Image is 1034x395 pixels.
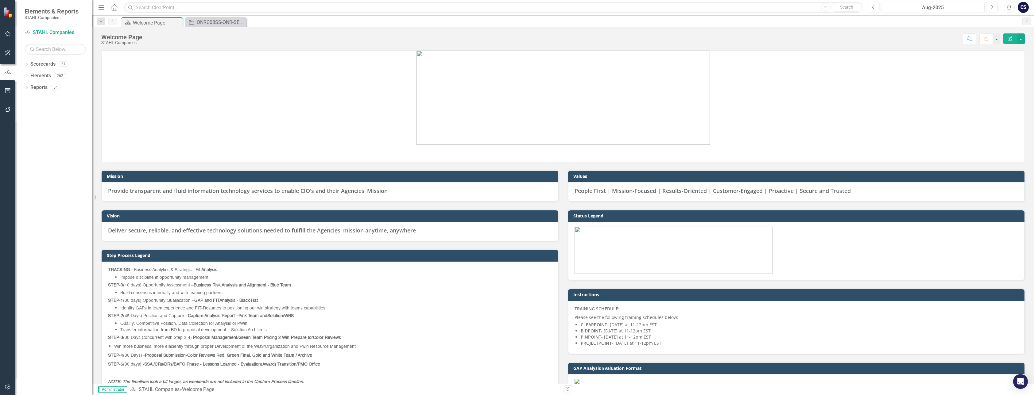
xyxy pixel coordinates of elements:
strong: SSA / [144,362,155,366]
h3: Status Legend [573,213,1022,218]
span: Deliver secure, reliable, and effective technology solutions needed to fulfill the Agencies' miss... [108,227,416,234]
strong: Color Reviews Red, Green Final, Gold and White Team / Archive [187,353,312,358]
li: - [DATE] at 11-12pm EST [581,322,1018,328]
input: Search ClearPoint... [124,2,863,13]
strong: GAP and FIT [194,298,219,303]
span: Impose discipline in opportunity management [120,275,208,280]
span: Identify GAPs in team experience and FIT-Resumes to positioning our win strategy with teams capab... [120,306,325,310]
p: Please see the following training schedules below: [575,313,1018,320]
span: People First | Mission-Focused | Results-Oriented | Customer-Engaged | Proactive | Secure and Tru... [575,187,851,194]
span: Elements & Reports [25,8,79,15]
h3: Step Process Legend [107,253,555,258]
strong: TRACKING [108,268,130,272]
strong: PROJECTPOINT [581,340,612,346]
a: ONRC03SS-ONR-SEAPORT-228457 (ONR CODE 03 SUPPORT SERVICES (SEAPORT NXG)) - January [187,18,245,26]
span: (30 days) Opportunity Qualification – [108,298,258,303]
a: Scorecards [30,61,56,68]
div: Welcome Page [101,34,142,40]
img: image%20v4.png [416,51,710,145]
strong: Solution/WBS [267,314,294,318]
span: NOTE: The timelines look a bit longer, as weekends are not included in the Capture Process timeline. [108,380,304,384]
div: » [130,386,559,393]
strong: Capture Analysis Report [188,314,235,318]
h3: Instructions [573,292,1022,297]
span: ) [190,336,192,340]
strong: Prepare for [291,336,313,340]
div: Open Intercom Messenger [1013,374,1028,389]
div: 54 [51,85,60,90]
div: 262 [54,73,66,79]
h3: Mission [107,174,555,178]
div: Welcome Page [182,386,214,392]
span: Win more business, more efficiently through proper Development of the WBS/Organization and Pwin R... [114,344,356,349]
span: Build consensus internally and with teaming partners [120,291,223,295]
strong: STEP-4 [108,353,123,358]
span: Position and Capture – [108,314,238,318]
strong: BIDPOINT [581,328,601,334]
strong: Award) Transition/PMO Office [262,362,320,366]
strong: Analysis - Black Hat [219,298,258,303]
strong: Proposal Submission- [145,353,187,358]
div: 61 [59,62,68,67]
div: ONRC03SS-ONR-SEAPORT-228457 (ONR CODE 03 SUPPORT SERVICES (SEAPORT NXG)) - January [197,18,245,26]
span: (10 days) Opportunity Assessment – [108,283,291,287]
span: Qualify: Competitive Position, Data Collection for Analysis of PWin [120,321,247,326]
a: Elements [30,72,51,79]
strong: TRAINING SCHEDULE: [575,306,619,312]
strong: Fit Analysis [196,268,217,272]
strong: Proposal Management/Green Team Pricing 2 Win [193,336,289,340]
img: image%20v3.png [575,227,773,274]
li: - [DATE] at 11-12pm EST [581,334,1018,340]
strong: PINPOINT [581,334,601,340]
strong: CLEARPOINT [581,322,607,328]
input: Search Below... [25,44,86,55]
strong: Pink Team and [238,314,267,318]
strong: Business Risk Analysis and Alignment - Blue Team [194,283,291,287]
button: Aug-2025 [881,2,985,13]
strong: STEP-3 [108,336,123,340]
span: (30 days) - ( [108,362,320,366]
strong: STEP-5 [108,362,123,366]
a: STAHL Companies [139,386,180,392]
span: (30 Days) - [108,353,312,358]
img: ClearPoint Strategy [3,7,14,18]
h3: Values [573,174,1022,178]
strong: Color Reviews [313,336,341,340]
h3: GAP Analysis Evaluation Format [573,366,1022,370]
img: mceclip0%20v42.png [575,379,1018,384]
h3: Vision [107,213,555,218]
button: CS [1018,2,1029,13]
span: Administrator [98,386,127,393]
div: STAHL Companies [101,40,142,45]
div: Welcome Page [133,19,181,27]
li: - [DATE] at 11-12pm EST [581,328,1018,334]
span: ( [123,336,125,340]
span: Transfer information from BD to proposal development – Solution Architects [120,328,267,332]
li: - [DATE] at 11-12pm EST [581,340,1018,346]
strong: STEP-0 [108,283,123,287]
small: STAHL Companies [25,15,79,20]
a: STAHL Companies [25,29,86,36]
span: – Business Analytics & Strategic – [108,268,217,272]
span: (45 Days) [123,314,142,318]
button: Search [831,3,862,12]
strong: – [236,314,238,318]
span: - [108,336,313,340]
div: Aug-2025 [883,4,982,11]
strong: STEP-1 [108,298,123,303]
span: Search [840,5,853,10]
span: 30 Days Concurrent with Step 2-4 [125,336,190,340]
strong: STEP-2 [108,314,123,318]
strong: CRs/DRs/BAFO Phase - Lessons Learned - Evaluation [155,362,261,366]
a: Reports [30,84,48,91]
span: Provide transparent and fluid information technology services to enable CIO's and their Agencies'... [108,187,388,194]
